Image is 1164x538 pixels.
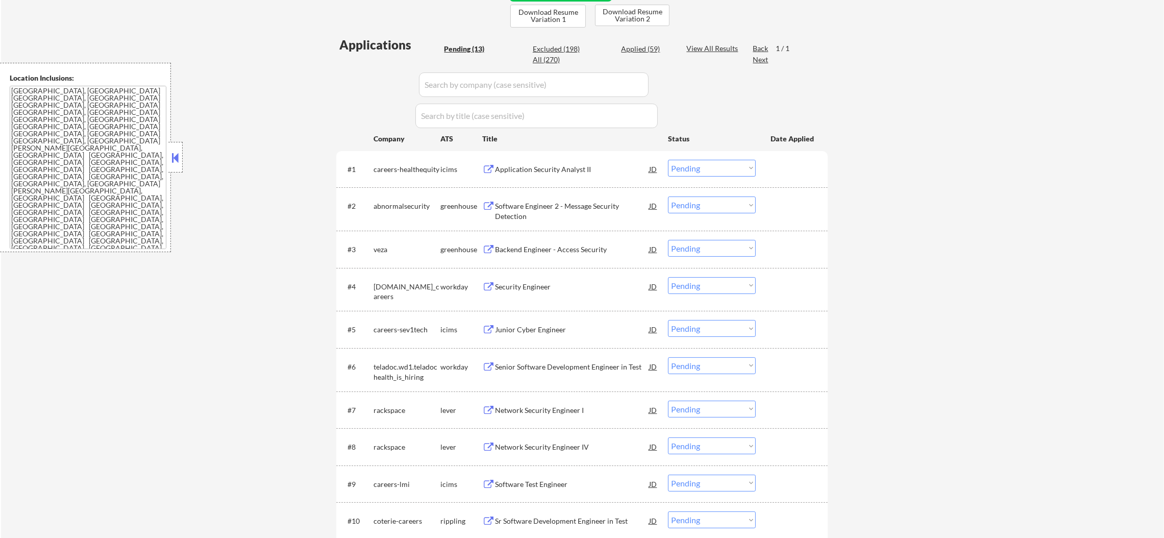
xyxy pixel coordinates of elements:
div: lever [440,442,482,452]
div: ATS [440,134,482,144]
div: Title [482,134,658,144]
div: Network Security Engineer IV [495,442,649,452]
div: #5 [348,325,365,335]
div: Software Test Engineer [495,479,649,490]
div: JD [648,320,658,338]
button: Download Resume Variation 1 [510,5,586,28]
div: icims [440,325,482,335]
div: Application Security Analyst II [495,164,649,175]
div: workday [440,362,482,372]
div: JD [648,437,658,456]
button: Download Resume Variation 2 [595,5,670,26]
div: JD [648,197,658,215]
div: JD [648,401,658,419]
div: Pending (13) [444,44,495,54]
div: #4 [348,282,365,292]
div: Applications [339,39,440,51]
div: #1 [348,164,365,175]
div: Excluded (198) [533,44,584,54]
div: careers-lmi [374,479,440,490]
div: Backend Engineer - Access Security [495,244,649,255]
div: Sr Software Development Engineer in Test [495,516,649,526]
div: greenhouse [440,201,482,211]
div: [DOMAIN_NAME]_careers [374,282,440,302]
div: #2 [348,201,365,211]
div: JD [648,160,658,178]
div: #9 [348,479,365,490]
div: abnormalsecurity [374,201,440,211]
div: veza [374,244,440,255]
div: All (270) [533,55,584,65]
div: JD [648,240,658,258]
div: Back [753,43,769,54]
div: View All Results [686,43,741,54]
div: Network Security Engineer I [495,405,649,415]
div: teladoc.wd1.teladochealth_is_hiring [374,362,440,382]
div: lever [440,405,482,415]
div: JD [648,511,658,530]
div: JD [648,357,658,376]
div: careers-healthequity [374,164,440,175]
div: Date Applied [771,134,815,144]
div: coterie-careers [374,516,440,526]
div: #3 [348,244,365,255]
div: icims [440,479,482,490]
div: careers-sev1tech [374,325,440,335]
div: Applied (59) [621,44,672,54]
div: rackspace [374,405,440,415]
div: 1 / 1 [776,43,799,54]
div: #6 [348,362,365,372]
div: JD [648,475,658,493]
div: Junior Cyber Engineer [495,325,649,335]
div: Senior Software Development Engineer in Test [495,362,649,372]
div: #7 [348,405,365,415]
div: Next [753,55,769,65]
div: rackspace [374,442,440,452]
div: #10 [348,516,365,526]
input: Search by company (case sensitive) [419,72,649,97]
div: greenhouse [440,244,482,255]
div: workday [440,282,482,292]
div: icims [440,164,482,175]
div: JD [648,277,658,296]
div: #8 [348,442,365,452]
div: rippling [440,516,482,526]
div: Company [374,134,440,144]
div: Software Engineer 2 - Message Security Detection [495,201,649,221]
div: Security Engineer [495,282,649,292]
input: Search by title (case sensitive) [415,104,658,128]
div: Status [668,129,756,148]
div: Location Inclusions: [10,73,167,83]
